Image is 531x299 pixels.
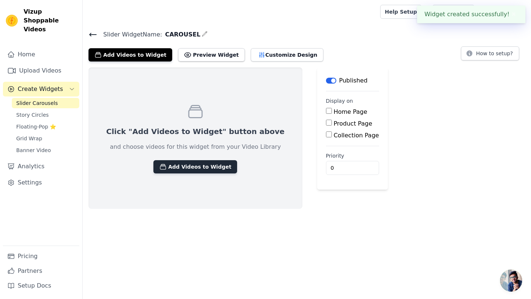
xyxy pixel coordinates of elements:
div: Open chat [500,270,522,292]
a: Setup Docs [3,278,79,293]
a: Upload Videos [3,63,79,78]
label: Priority [326,152,379,159]
a: Banner Video [12,145,79,155]
a: Help Setup [380,5,422,19]
a: Floating-Pop ⭐ [12,122,79,132]
a: Home [3,47,79,62]
span: Slider Widget Name: [97,30,162,39]
label: Home Page [334,108,367,115]
p: Published [339,76,368,85]
button: Preview Widget [178,48,244,61]
a: Slider Carousels [12,98,79,108]
span: CAROUSEL [162,30,201,39]
span: Story Circles [16,111,49,119]
a: Partners [3,264,79,278]
span: Banner Video [16,147,51,154]
button: Create Widgets [3,82,79,96]
button: Close [510,10,518,19]
a: Analytics [3,159,79,174]
div: Edit Name [202,29,208,39]
a: Pricing [3,249,79,264]
span: Grid Wrap [16,135,42,142]
a: Settings [3,175,79,190]
label: Product Page [334,120,372,127]
button: Add Videos to Widget [153,160,237,173]
p: Click "Add Videos to Widget" button above [106,126,285,137]
span: Floating-Pop ⭐ [16,123,56,130]
span: Slider Carousels [16,99,58,107]
button: How to setup? [461,46,519,60]
span: Vizup Shoppable Videos [24,7,76,34]
img: Vizup [6,15,18,27]
span: Create Widgets [18,85,63,94]
button: B BearStrike [480,5,525,18]
a: Book Demo [432,5,475,19]
a: Grid Wrap [12,133,79,144]
p: and choose videos for this widget from your Video Library [110,143,281,151]
a: How to setup? [461,52,519,59]
p: BearStrike [492,5,525,18]
button: Customize Design [251,48,323,61]
div: Widget created successfully! [417,6,525,23]
legend: Display on [326,97,353,105]
label: Collection Page [334,132,379,139]
a: Story Circles [12,110,79,120]
button: Add Videos to Widget [88,48,172,61]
